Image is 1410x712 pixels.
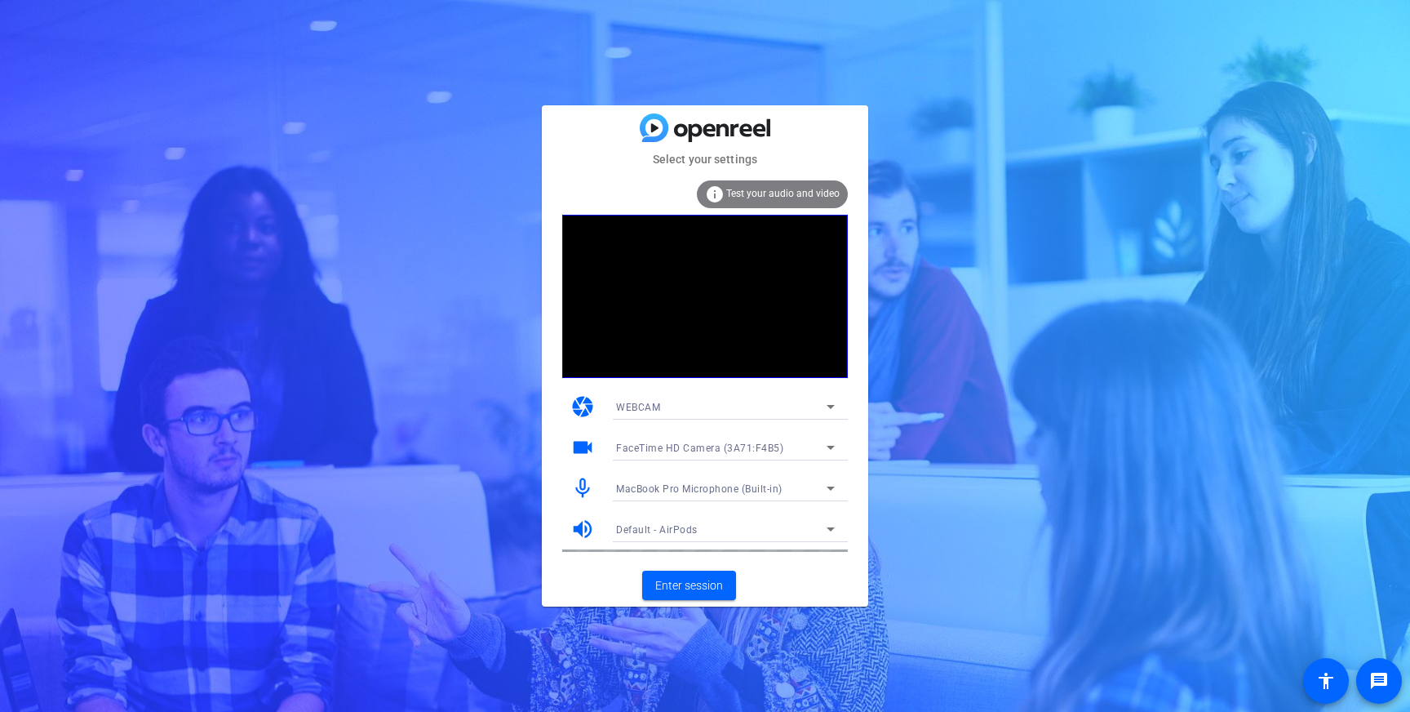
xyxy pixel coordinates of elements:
mat-icon: info [705,185,725,204]
span: Test your audio and video [726,188,840,199]
span: Default - AirPods [616,524,698,536]
span: FaceTime HD Camera (3A71:F4B5) [616,443,783,454]
span: Enter session [655,577,723,594]
img: blue-gradient.svg [640,113,770,142]
span: WEBCAM [616,402,660,413]
mat-icon: message [1369,671,1389,691]
mat-icon: volume_up [570,517,595,541]
mat-card-subtitle: Select your settings [542,150,868,168]
mat-icon: accessibility [1316,671,1336,691]
span: MacBook Pro Microphone (Built-in) [616,483,783,495]
mat-icon: videocam [570,435,595,460]
button: Enter session [642,571,736,600]
mat-icon: mic_none [570,476,595,501]
mat-icon: camera [570,394,595,419]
